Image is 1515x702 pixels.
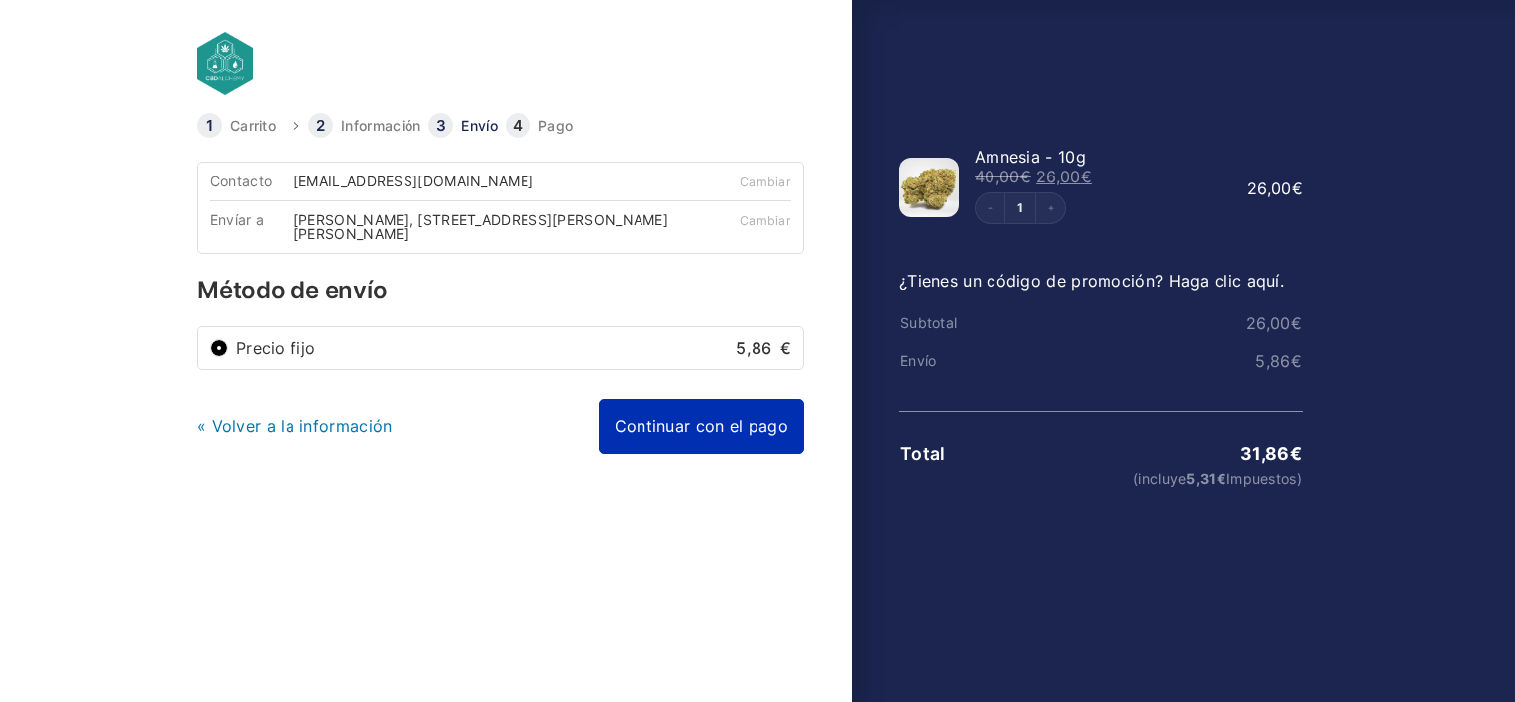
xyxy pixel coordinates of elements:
[899,444,1034,464] th: Total
[599,399,804,454] a: Continuar con el pago
[210,213,293,241] div: Envíar a
[1186,470,1226,487] span: 5,31
[736,338,791,358] bdi: 5,86
[197,416,393,436] a: « Volver a la información
[341,119,420,133] a: Información
[899,315,1034,331] th: Subtotal
[899,271,1284,291] a: ¿Tienes un código de promoción? Haga clic aquí.
[1290,443,1302,464] span: €
[1291,351,1302,371] span: €
[1240,443,1302,464] bdi: 31,86
[976,193,1005,223] button: Decrement
[1217,470,1226,487] span: €
[1246,313,1302,333] bdi: 26,00
[1035,472,1302,486] small: (incluye Impuestos)
[1292,178,1303,198] span: €
[538,119,573,133] a: Pago
[210,175,293,188] div: Contacto
[1005,202,1035,214] a: Edit
[236,340,791,356] label: Precio fijo
[1036,167,1092,186] bdi: 26,00
[1020,167,1031,186] span: €
[975,147,1086,167] span: Amnesia - 10g
[197,279,804,302] h3: Método de envío
[1247,178,1303,198] bdi: 26,00
[1255,351,1302,371] bdi: 5,86
[1035,193,1065,223] button: Increment
[780,338,791,358] span: €
[230,119,276,133] a: Carrito
[293,175,547,188] div: [EMAIL_ADDRESS][DOMAIN_NAME]
[899,353,1034,369] th: Envío
[1291,313,1302,333] span: €
[1081,167,1092,186] span: €
[740,175,791,189] a: Cambiar
[740,213,791,228] a: Cambiar
[461,119,498,133] a: Envío
[293,213,695,241] div: [PERSON_NAME], [STREET_ADDRESS][PERSON_NAME][PERSON_NAME]
[975,167,1031,186] bdi: 40,00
